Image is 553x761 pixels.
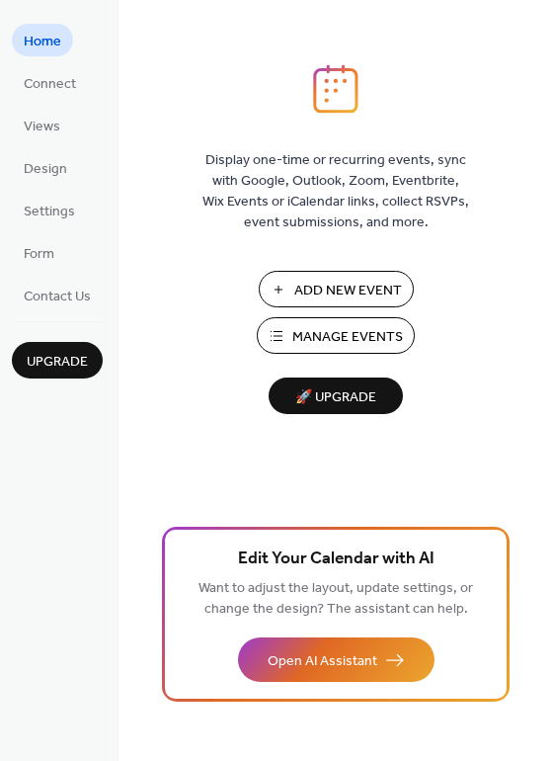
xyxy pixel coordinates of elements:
[27,352,88,373] span: Upgrade
[12,342,103,379] button: Upgrade
[24,74,76,95] span: Connect
[24,244,54,265] span: Form
[238,637,434,682] button: Open AI Assistant
[198,575,473,623] span: Want to adjust the layout, update settings, or change the design? The assistant can help.
[12,279,103,311] a: Contact Us
[259,271,414,307] button: Add New Event
[12,24,73,56] a: Home
[12,194,87,226] a: Settings
[12,151,79,184] a: Design
[24,159,67,180] span: Design
[12,236,66,269] a: Form
[257,317,415,354] button: Manage Events
[294,281,402,301] span: Add New Event
[24,287,91,307] span: Contact Us
[24,32,61,52] span: Home
[12,109,72,141] a: Views
[24,117,60,137] span: Views
[268,651,377,672] span: Open AI Assistant
[238,546,434,573] span: Edit Your Calendar with AI
[24,202,75,222] span: Settings
[12,66,88,99] a: Connect
[202,150,469,233] span: Display one-time or recurring events, sync with Google, Outlook, Zoom, Eventbrite, Wix Events or ...
[292,327,403,348] span: Manage Events
[313,64,358,114] img: logo_icon.svg
[269,378,403,414] button: 🚀 Upgrade
[280,384,391,411] span: 🚀 Upgrade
